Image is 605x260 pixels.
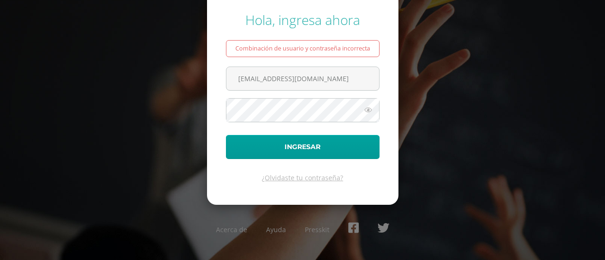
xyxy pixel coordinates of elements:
div: Hola, ingresa ahora [226,11,380,29]
a: Ayuda [266,225,286,234]
div: Combinación de usuario y contraseña incorrecta [226,40,380,57]
a: ¿Olvidaste tu contraseña? [262,173,343,182]
button: Ingresar [226,135,380,159]
input: Correo electrónico o usuario [226,67,379,90]
a: Acerca de [216,225,247,234]
a: Presskit [305,225,329,234]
